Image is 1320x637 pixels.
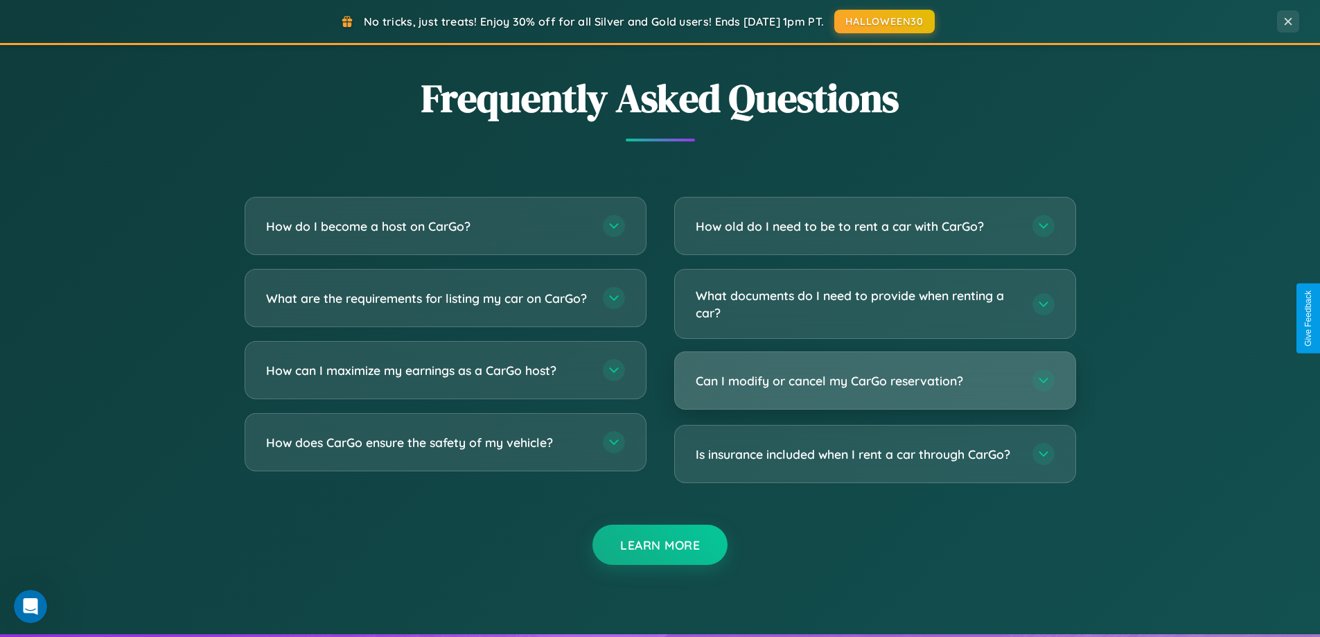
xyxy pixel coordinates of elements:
[1303,290,1313,347] div: Give Feedback
[245,71,1076,125] h2: Frequently Asked Questions
[266,434,589,451] h3: How does CarGo ensure the safety of my vehicle?
[266,218,589,235] h3: How do I become a host on CarGo?
[266,290,589,307] h3: What are the requirements for listing my car on CarGo?
[696,372,1019,390] h3: Can I modify or cancel my CarGo reservation?
[364,15,824,28] span: No tricks, just treats! Enjoy 30% off for all Silver and Gold users! Ends [DATE] 1pm PT.
[696,218,1019,235] h3: How old do I need to be to rent a car with CarGo?
[696,287,1019,321] h3: What documents do I need to provide when renting a car?
[696,446,1019,463] h3: Is insurance included when I rent a car through CarGo?
[266,362,589,379] h3: How can I maximize my earnings as a CarGo host?
[592,525,728,565] button: Learn More
[14,590,47,623] iframe: Intercom live chat
[834,10,935,33] button: HALLOWEEN30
